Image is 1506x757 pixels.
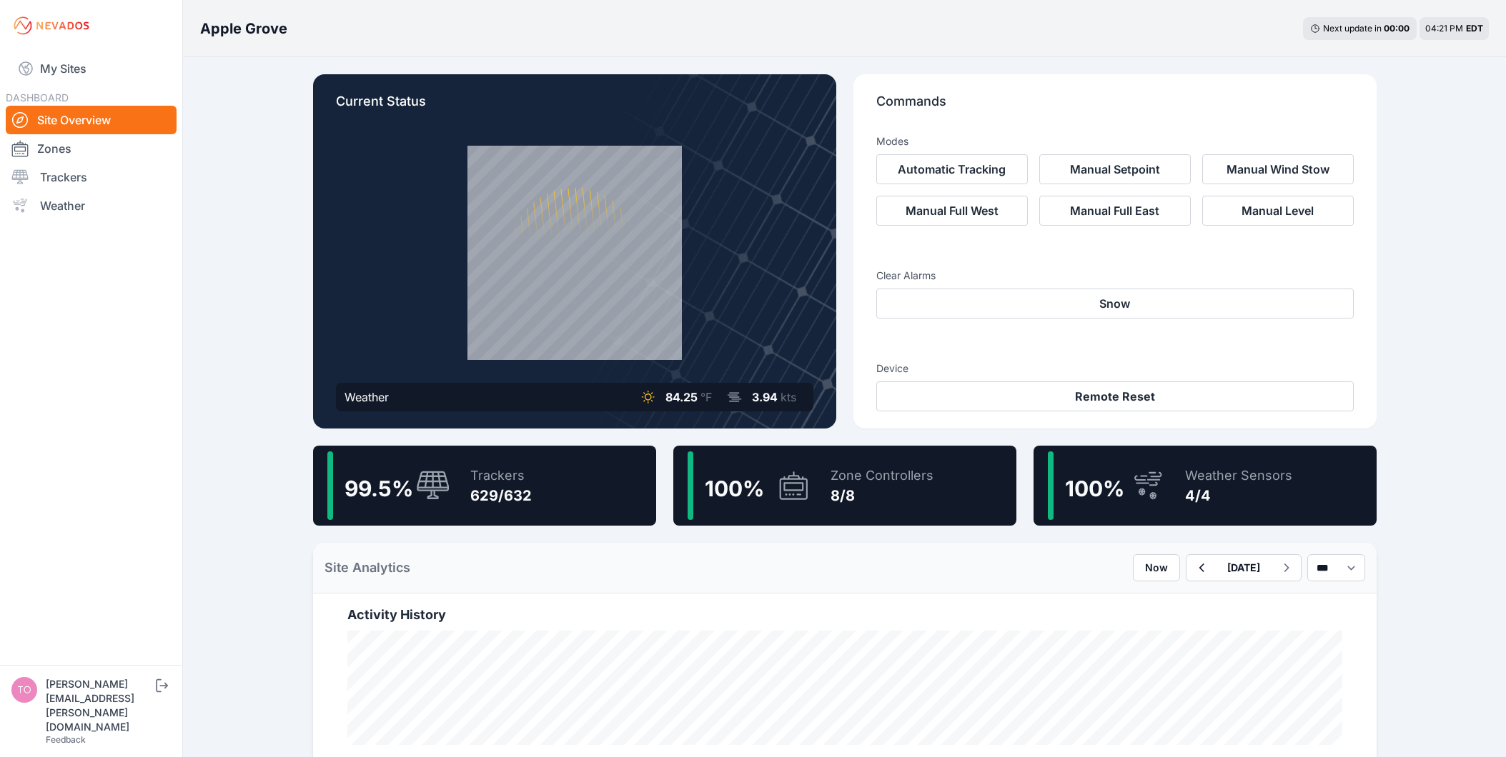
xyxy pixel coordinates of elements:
[781,390,796,404] span: kts
[831,466,933,486] div: Zone Controllers
[1323,23,1382,34] span: Next update in
[673,446,1016,526] a: 100%Zone Controllers8/8
[6,51,177,86] a: My Sites
[6,91,69,104] span: DASHBOARD
[752,390,778,404] span: 3.94
[470,466,532,486] div: Trackers
[1425,23,1463,34] span: 04:21 PM
[1034,446,1377,526] a: 100%Weather Sensors4/4
[6,163,177,191] a: Trackers
[831,486,933,506] div: 8/8
[345,476,413,501] span: 99.5 %
[1065,476,1124,501] span: 100 %
[1202,154,1354,184] button: Manual Wind Stow
[6,191,177,220] a: Weather
[347,605,1342,625] h2: Activity History
[11,14,91,37] img: Nevados
[470,486,532,506] div: 629/632
[876,154,1028,184] button: Automatic Tracking
[876,91,1354,123] p: Commands
[700,390,712,404] span: °F
[1185,486,1292,506] div: 4/4
[1039,196,1191,226] button: Manual Full East
[11,677,37,703] img: tomasz.barcz@energix-group.com
[6,106,177,134] a: Site Overview
[1133,554,1180,581] button: Now
[46,734,86,745] a: Feedback
[325,558,410,578] h2: Site Analytics
[876,269,1354,283] h3: Clear Alarms
[1185,466,1292,486] div: Weather Sensors
[1216,555,1272,581] button: [DATE]
[46,677,153,734] div: [PERSON_NAME][EMAIL_ADDRESS][PERSON_NAME][DOMAIN_NAME]
[1202,196,1354,226] button: Manual Level
[313,446,656,526] a: 99.5%Trackers629/632
[1384,23,1410,34] div: 00 : 00
[665,390,698,404] span: 84.25
[876,134,908,149] h3: Modes
[200,10,287,47] nav: Breadcrumb
[705,476,764,501] span: 100 %
[1466,23,1483,34] span: EDT
[876,196,1028,226] button: Manual Full West
[336,91,813,123] p: Current Status
[876,361,1354,376] h3: Device
[876,289,1354,319] button: Snow
[200,19,287,39] h3: Apple Grove
[876,381,1354,411] button: Remote Reset
[345,388,389,406] div: Weather
[6,134,177,163] a: Zones
[1039,154,1191,184] button: Manual Setpoint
